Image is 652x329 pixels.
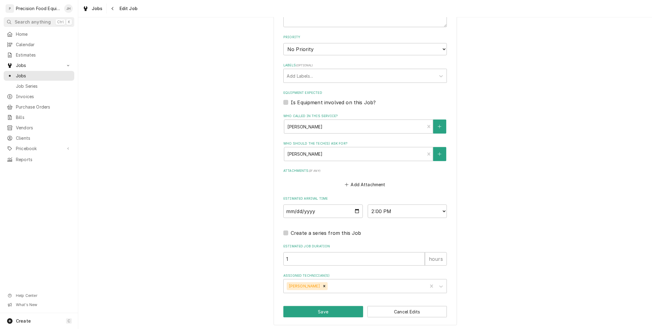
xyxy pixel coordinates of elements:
[433,120,446,134] button: Create New Contact
[6,4,14,13] div: P
[283,205,363,218] input: Date
[283,273,447,278] label: Assigned Technician(s)
[438,124,441,129] svg: Create New Contact
[16,52,71,58] span: Estimates
[283,91,447,95] label: Equipment Expected
[283,91,447,106] div: Equipment Expected
[16,83,71,89] span: Job Series
[283,306,447,317] div: Button Group
[309,169,320,172] span: ( if any )
[283,244,447,249] label: Estimated Job Duration
[283,63,447,83] div: Labels
[64,4,73,13] div: Jason Hertel's Avatar
[283,63,447,68] label: Labels
[80,4,105,13] a: Jobs
[283,306,447,317] div: Button Group Row
[108,4,118,13] button: Navigate back
[287,282,321,290] div: [PERSON_NAME]
[296,64,313,67] span: ( optional )
[283,35,447,55] div: Priority
[4,81,74,91] a: Job Series
[16,125,71,131] span: Vendors
[283,114,447,119] label: Who called in this service?
[4,291,74,300] a: Go to Help Center
[321,282,328,290] div: Remove Mike Caster
[4,113,74,122] a: Bills
[283,244,447,266] div: Estimated Job Duration
[92,6,103,12] span: Jobs
[16,146,62,152] span: Pricebook
[16,73,71,79] span: Jobs
[291,229,361,237] label: Create a series from this Job
[16,114,71,120] span: Bills
[367,306,447,317] button: Cancel Edits
[57,20,64,24] span: Ctrl
[283,114,447,134] div: Who called in this service?
[344,180,387,189] button: Add Attachment
[4,102,74,112] a: Purchase Orders
[4,71,74,81] a: Jobs
[283,141,447,161] div: Who should the tech(s) ask for?
[16,135,71,141] span: Clients
[283,141,447,146] label: Who should the tech(s) ask for?
[16,6,61,12] div: Precision Food Equipment LLC
[16,31,71,37] span: Home
[4,29,74,39] a: Home
[425,252,447,266] div: hours
[16,157,71,163] span: Reports
[283,196,447,201] label: Estimated Arrival Time
[118,6,138,12] span: Edit Job
[283,168,447,173] label: Attachments
[368,205,447,218] select: Time Select
[4,144,74,153] a: Go to Pricebook
[16,42,71,48] span: Calendar
[4,40,74,50] a: Calendar
[4,92,74,102] a: Invoices
[16,293,71,298] span: Help Center
[68,319,70,323] span: C
[4,123,74,133] a: Vendors
[4,17,74,27] button: Search anythingCtrlK
[16,104,71,110] span: Purchase Orders
[433,147,446,161] button: Create New Contact
[283,273,447,293] div: Assigned Technician(s)
[16,318,31,323] span: Create
[283,306,363,317] button: Save
[4,133,74,143] a: Clients
[4,61,74,70] a: Go to Jobs
[68,20,70,24] span: K
[16,94,71,100] span: Invoices
[283,35,447,40] label: Priority
[16,62,62,68] span: Jobs
[16,302,71,307] span: What's New
[4,155,74,164] a: Reports
[4,50,74,60] a: Estimates
[291,99,376,106] label: Is Equipment involved on this Job?
[438,152,441,156] svg: Create New Contact
[64,4,73,13] div: JH
[283,168,447,189] div: Attachments
[15,19,51,25] span: Search anything
[4,301,74,309] a: Go to What's New
[283,196,447,218] div: Estimated Arrival Time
